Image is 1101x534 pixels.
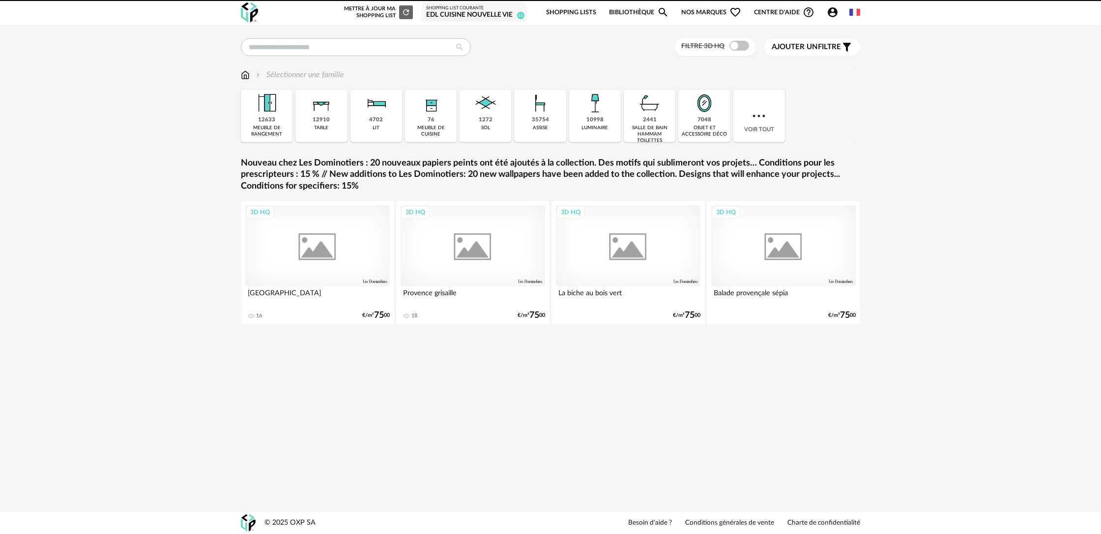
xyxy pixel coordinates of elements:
[369,116,383,124] div: 4702
[681,125,727,138] div: objet et accessoire déco
[241,158,860,192] a: Nouveau chez Les Dominotiers : 20 nouveaux papiers peints ont été ajoutés à la collection. Des mo...
[256,312,262,319] div: 16
[533,125,548,131] div: assise
[254,69,344,81] div: Sélectionner une famille
[609,1,669,24] a: BibliothèqueMagnify icon
[841,41,853,53] span: Filter icon
[517,12,524,19] span: 12
[827,6,843,18] span: Account Circle icon
[627,125,672,144] div: salle de bain hammam toilettes
[711,286,856,306] div: Balade provençale sépia
[402,9,410,15] span: Refresh icon
[308,90,335,116] img: Table.png
[546,1,596,24] a: Shopping Lists
[254,90,280,116] img: Meuble%20de%20rangement.png
[245,286,390,306] div: [GEOGRAPHIC_DATA]
[241,201,394,324] a: 3D HQ [GEOGRAPHIC_DATA] 16 €/m²7500
[254,69,262,81] img: svg+xml;base64,PHN2ZyB3aWR0aD0iMTYiIGhlaWdodD0iMTYiIHZpZXdCb3g9IjAgMCAxNiAxNiIgZmlsbD0ibm9uZSIgeG...
[374,312,384,319] span: 75
[426,5,522,11] div: Shopping List courante
[787,519,860,528] a: Charte de confidentialité
[527,90,553,116] img: Assise.png
[691,90,718,116] img: Miroir.png
[581,90,608,116] img: Luminaire.png
[264,518,316,528] div: © 2025 OXP SA
[313,116,330,124] div: 12910
[849,7,860,18] img: fr
[362,312,390,319] div: €/m² 00
[750,107,768,125] img: more.7b13dc1.svg
[314,125,328,131] div: table
[628,519,672,528] a: Besoin d'aide ?
[729,6,741,18] span: Heart Outline icon
[418,90,444,116] img: Rangement.png
[551,201,705,324] a: 3D HQ La biche au bois vert €/m²7500
[772,42,841,52] span: filtre
[712,206,740,219] div: 3D HQ
[556,286,700,306] div: La biche au bois vert
[685,312,695,319] span: 75
[373,125,379,131] div: lit
[428,116,435,124] div: 76
[518,312,545,319] div: €/m² 00
[241,514,256,532] img: OXP
[246,206,274,219] div: 3D HQ
[733,90,785,142] div: Voir tout
[241,69,250,81] img: svg+xml;base64,PHN2ZyB3aWR0aD0iMTYiIGhlaWdodD0iMTciIHZpZXdCb3g9IjAgMCAxNiAxNyIgZmlsbD0ibm9uZSIgeG...
[707,201,860,324] a: 3D HQ Balade provençale sépia €/m²7500
[827,6,839,18] span: Account Circle icon
[481,125,490,131] div: sol
[258,116,275,124] div: 12633
[244,125,290,138] div: meuble de rangement
[479,116,493,124] div: 1272
[803,6,814,18] span: Help Circle Outline icon
[401,206,430,219] div: 3D HQ
[772,43,818,51] span: Ajouter un
[828,312,856,319] div: €/m² 00
[241,2,258,23] img: OXP
[637,90,663,116] img: Salle%20de%20bain.png
[426,5,522,20] a: Shopping List courante EDL Cuisine Nouvelle vie 12
[764,39,860,56] button: Ajouter unfiltre Filter icon
[581,125,608,131] div: luminaire
[472,90,499,116] img: Sol.png
[529,312,539,319] span: 75
[840,312,850,319] span: 75
[396,201,550,324] a: 3D HQ Provence grisaille 18 €/m²7500
[426,11,522,20] div: EDL Cuisine Nouvelle vie
[408,125,454,138] div: meuble de cuisine
[754,6,814,18] span: Centre d'aideHelp Circle Outline icon
[681,1,741,24] span: Nos marques
[657,6,669,18] span: Magnify icon
[586,116,604,124] div: 10998
[643,116,657,124] div: 2441
[681,43,724,50] span: Filtre 3D HQ
[363,90,389,116] img: Literie.png
[556,206,585,219] div: 3D HQ
[401,286,545,306] div: Provence grisaille
[697,116,711,124] div: 7048
[342,5,413,19] div: Mettre à jour ma Shopping List
[532,116,549,124] div: 35754
[673,312,700,319] div: €/m² 00
[411,312,417,319] div: 18
[685,519,774,528] a: Conditions générales de vente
